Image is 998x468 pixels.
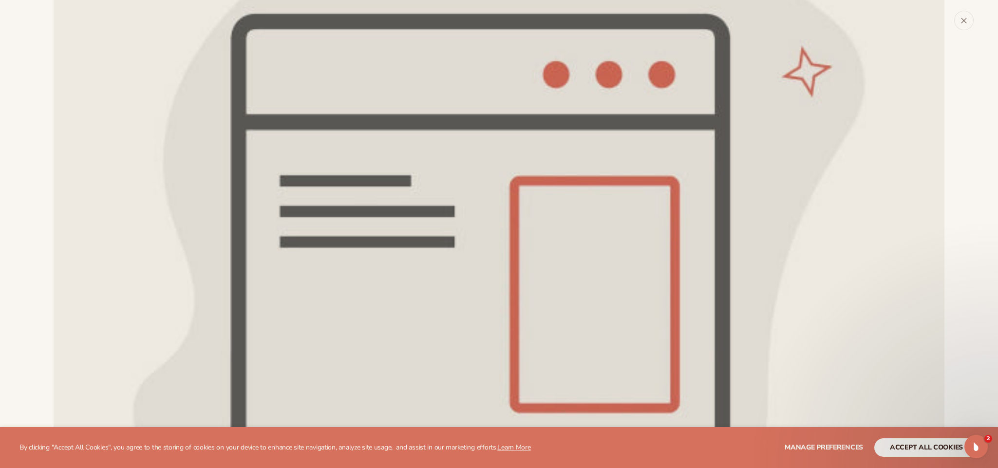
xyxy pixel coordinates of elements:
[785,443,863,452] span: Manage preferences
[497,443,530,452] a: Learn More
[785,438,863,457] button: Manage preferences
[874,438,979,457] button: accept all cookies
[19,444,531,452] p: By clicking "Accept All Cookies", you agree to the storing of cookies on your device to enhance s...
[964,435,988,458] iframe: Intercom live chat
[984,435,992,443] span: 2
[954,11,974,30] button: Close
